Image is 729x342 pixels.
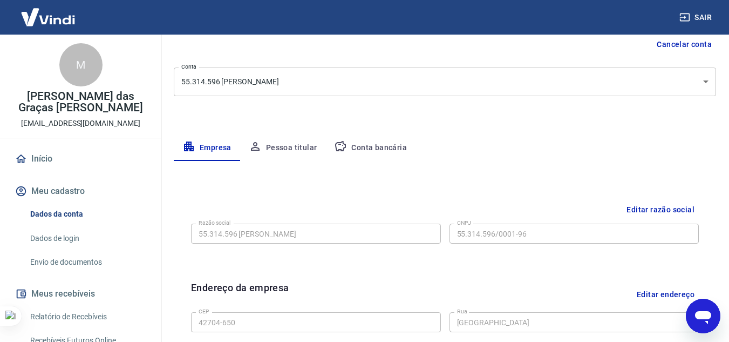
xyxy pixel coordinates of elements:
[13,282,148,306] button: Meus recebíveis
[174,135,240,161] button: Empresa
[26,251,148,273] a: Envio de documentos
[13,147,148,171] a: Início
[325,135,415,161] button: Conta bancária
[26,227,148,250] a: Dados de login
[457,219,471,227] label: CNPJ
[59,43,103,86] div: M
[652,35,716,55] button: Cancelar conta
[174,68,716,96] div: 55.314.596 [PERSON_NAME]
[632,280,699,308] button: Editar endereço
[26,203,148,225] a: Dados da conta
[191,280,289,308] h6: Endereço da empresa
[622,200,699,220] button: Editar razão social
[199,307,209,316] label: CEP
[240,135,326,161] button: Pessoa titular
[21,118,140,129] p: [EMAIL_ADDRESS][DOMAIN_NAME]
[13,1,83,33] img: Vindi
[9,91,153,113] p: [PERSON_NAME] das Graças [PERSON_NAME]
[686,299,720,333] iframe: Botão para abrir a janela de mensagens, conversa em andamento
[457,307,467,316] label: Rua
[13,179,148,203] button: Meu cadastro
[26,306,148,328] a: Relatório de Recebíveis
[181,63,196,71] label: Conta
[677,8,716,28] button: Sair
[199,219,230,227] label: Razão social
